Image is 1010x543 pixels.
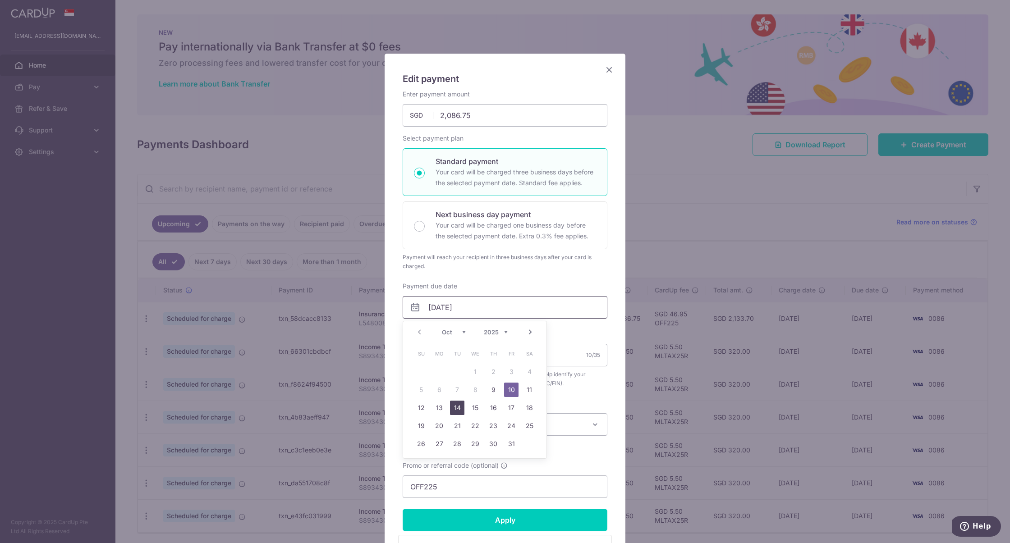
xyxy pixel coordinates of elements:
[586,351,600,360] div: 10/35
[468,437,482,451] a: 29
[403,90,470,99] label: Enter payment amount
[436,156,596,167] p: Standard payment
[414,437,428,451] a: 26
[403,253,607,271] div: Payment will reach your recipient in three business days after your card is charged.
[403,282,457,291] label: Payment due date
[403,509,607,531] input: Apply
[410,111,433,120] span: SGD
[504,401,519,415] a: 17
[432,419,446,433] a: 20
[504,383,519,397] a: 10
[952,516,1001,538] iframe: Opens a widget where you can find more information
[486,437,500,451] a: 30
[414,419,428,433] a: 19
[468,347,482,361] span: Wednesday
[504,347,519,361] span: Friday
[522,419,537,433] a: 25
[504,419,519,433] a: 24
[403,461,499,470] span: Promo or referral code (optional)
[436,167,596,188] p: Your card will be charged three business days before the selected payment date. Standard fee appl...
[403,104,607,127] input: 0.00
[468,401,482,415] a: 15
[450,437,464,451] a: 28
[450,419,464,433] a: 21
[450,347,464,361] span: Tuesday
[504,437,519,451] a: 31
[486,383,500,397] a: 9
[414,347,428,361] span: Sunday
[468,419,482,433] a: 22
[414,401,428,415] a: 12
[403,134,464,143] label: Select payment plan
[436,209,596,220] p: Next business day payment
[525,327,536,338] a: Next
[436,220,596,242] p: Your card will be charged one business day before the selected payment date. Extra 0.3% fee applies.
[522,347,537,361] span: Saturday
[450,401,464,415] a: 14
[522,401,537,415] a: 18
[486,347,500,361] span: Thursday
[403,296,607,319] input: DD / MM / YYYY
[403,72,607,86] h5: Edit payment
[432,401,446,415] a: 13
[432,347,446,361] span: Monday
[522,383,537,397] a: 11
[604,64,615,75] button: Close
[486,401,500,415] a: 16
[432,437,446,451] a: 27
[486,419,500,433] a: 23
